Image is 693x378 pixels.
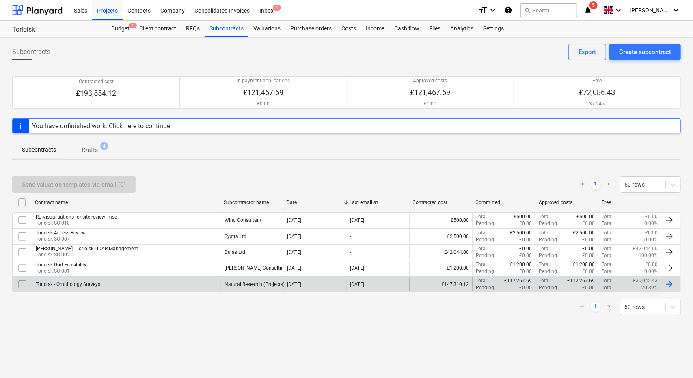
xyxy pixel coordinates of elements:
[504,277,532,284] p: £117,267.69
[519,284,532,291] p: £0.00
[519,268,532,275] p: £0.00
[476,213,488,220] p: Total :
[645,261,658,268] p: £0.00
[413,200,469,205] div: Contracted cost
[287,281,302,287] div: [DATE]
[350,200,406,205] div: Last email at
[539,200,595,205] div: Approved costs
[181,21,205,37] a: RFQs
[579,101,615,107] p: 37.24%
[361,21,389,37] a: Income
[633,277,658,284] p: £30,042.43
[350,234,352,239] div: -
[602,261,614,268] p: Total :
[520,3,577,17] button: Search
[476,236,495,243] p: Pending :
[225,281,302,287] div: Natural Research (Projects) Limited
[409,245,472,259] div: £42,044.00
[100,142,108,150] span: 4
[591,180,600,189] a: Page 1 is your current page
[424,21,445,37] a: Files
[205,21,248,37] div: Subcontracts
[519,245,532,252] p: £0.00
[82,146,98,155] p: Drafts
[488,5,498,15] i: keyboard_arrow_down
[409,277,472,291] div: £147,310.12
[539,245,551,252] p: Total :
[476,245,488,252] p: Total :
[582,268,595,275] p: £0.00
[36,220,117,227] p: Torloisk-SO-010
[539,277,551,284] p: Total :
[579,77,615,84] p: Free
[579,47,596,57] div: Export
[224,200,280,205] div: Subcontractor name
[237,77,290,84] p: In payment applications
[76,88,116,98] p: £193,554.12
[350,249,352,255] div: -
[578,302,587,312] a: Previous page
[445,21,478,37] a: Analytics
[591,302,600,312] a: Page 1 is your current page
[582,284,595,291] p: £0.00
[539,230,551,236] p: Total :
[350,281,365,287] div: [DATE]
[22,146,56,154] p: Subcontracts
[134,21,181,37] a: Client contract
[602,284,614,291] p: Total :
[12,26,97,34] div: Torloisk
[584,5,592,15] i: notifications
[602,252,614,259] p: Total :
[602,245,614,252] p: Total :
[602,230,614,236] p: Total :
[409,230,472,243] div: £2,500.00
[225,234,246,239] div: Systra Ltd
[573,261,595,268] p: £1,200.00
[630,7,670,13] span: [PERSON_NAME]
[645,213,658,220] p: £0.00
[476,261,488,268] p: Total :
[36,281,100,287] div: Torloisk - Ornithology Surveys
[287,234,302,239] div: [DATE]
[633,245,658,252] p: £42,044.00
[604,302,613,312] a: Next page
[609,44,681,60] button: Create subcontract
[671,5,681,15] i: keyboard_arrow_down
[285,21,337,37] a: Purchase orders
[519,252,532,259] p: £0.00
[350,217,365,223] div: [DATE]
[36,246,138,251] div: [PERSON_NAME] - Torloisk LiDAR Management
[410,77,450,84] p: Approved costs
[602,200,658,205] div: Free
[604,180,613,189] a: Next page
[248,21,285,37] div: Valuations
[602,268,614,275] p: Total :
[579,88,615,97] p: £72,086.43
[573,230,595,236] p: £2,500.00
[567,277,595,284] p: £117,267.69
[476,284,495,291] p: Pending :
[576,213,595,220] p: £500.00
[582,252,595,259] p: £0.00
[350,265,365,271] div: [DATE]
[237,101,290,107] p: £0.00
[582,236,595,243] p: £0.00
[478,21,509,37] a: Settings
[539,261,551,268] p: Total :
[12,47,50,57] span: Subcontracts
[652,339,693,378] iframe: Chat Widget
[409,261,472,275] div: £1,200.00
[504,5,512,15] i: Knowledge base
[644,268,658,275] p: 0.00%
[287,217,302,223] div: [DATE]
[602,236,614,243] p: Total :
[510,230,532,236] p: £2,500.00
[225,265,287,271] div: Blake Clough Consulting
[519,220,532,227] p: £0.00
[539,213,551,220] p: Total :
[519,236,532,243] p: £0.00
